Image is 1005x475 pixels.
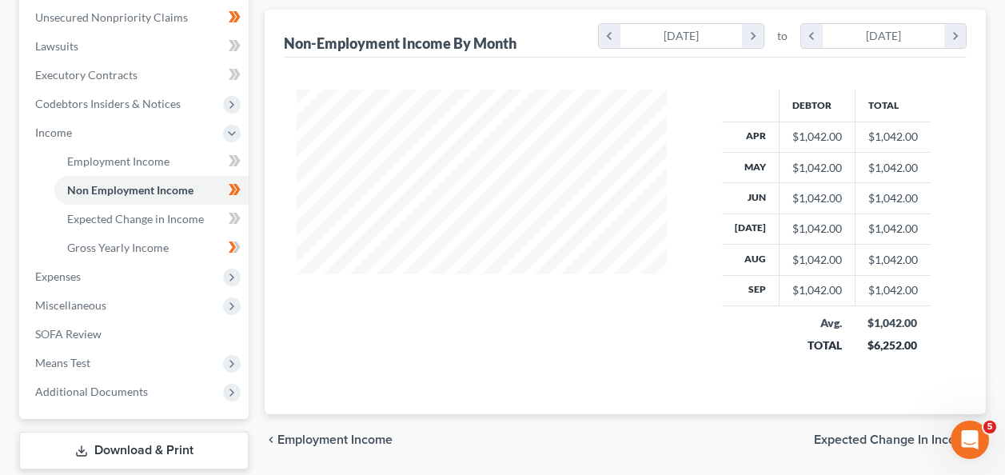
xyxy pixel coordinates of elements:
th: Apr [722,122,780,152]
i: chevron_left [599,24,620,48]
span: Unsecured Nonpriority Claims [35,10,188,24]
td: $1,042.00 [855,245,931,275]
span: SOFA Review [35,327,102,341]
th: May [722,152,780,182]
span: Codebtors Insiders & Notices [35,97,181,110]
span: Expected Change in Income [814,433,973,446]
a: Employment Income [54,147,249,176]
i: chevron_left [265,433,277,446]
i: chevron_right [742,24,764,48]
div: [DATE] [620,24,743,48]
button: chevron_left Employment Income [265,433,393,446]
i: chevron_left [801,24,823,48]
div: $1,042.00 [792,252,842,268]
span: Expected Change in Income [67,212,204,226]
a: Unsecured Nonpriority Claims [22,3,249,32]
span: to [777,28,788,44]
span: Means Test [35,356,90,369]
span: Lawsuits [35,39,78,53]
td: $1,042.00 [855,122,931,152]
th: Jun [722,183,780,214]
span: Miscellaneous [35,298,106,312]
td: $1,042.00 [855,275,931,305]
th: Sep [722,275,780,305]
a: Lawsuits [22,32,249,61]
div: $1,042.00 [792,129,842,145]
div: $1,042.00 [792,282,842,298]
td: $1,042.00 [855,214,931,244]
a: Non Employment Income [54,176,249,205]
div: TOTAL [792,337,842,353]
div: Avg. [792,315,842,331]
span: Additional Documents [35,385,148,398]
a: Executory Contracts [22,61,249,90]
div: $6,252.00 [867,337,918,353]
span: Executory Contracts [35,68,138,82]
div: Non-Employment Income By Month [284,34,516,53]
td: $1,042.00 [855,152,931,182]
th: [DATE] [722,214,780,244]
span: Employment Income [277,433,393,446]
span: Gross Yearly Income [67,241,169,254]
a: SOFA Review [22,320,249,349]
th: Total [855,90,931,122]
div: $1,042.00 [792,160,842,176]
i: chevron_right [944,24,966,48]
iframe: Intercom live chat [951,421,989,459]
div: $1,042.00 [867,315,918,331]
div: $1,042.00 [792,190,842,206]
div: $1,042.00 [792,221,842,237]
span: Non Employment Income [67,183,193,197]
span: Expenses [35,269,81,283]
a: Download & Print [19,432,249,469]
a: Gross Yearly Income [54,234,249,262]
span: Employment Income [67,154,169,168]
div: [DATE] [823,24,945,48]
button: Expected Change in Income chevron_right [814,433,986,446]
a: Expected Change in Income [54,205,249,234]
span: 5 [983,421,996,433]
th: Aug [722,245,780,275]
span: Income [35,126,72,139]
th: Debtor [779,90,855,122]
td: $1,042.00 [855,183,931,214]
